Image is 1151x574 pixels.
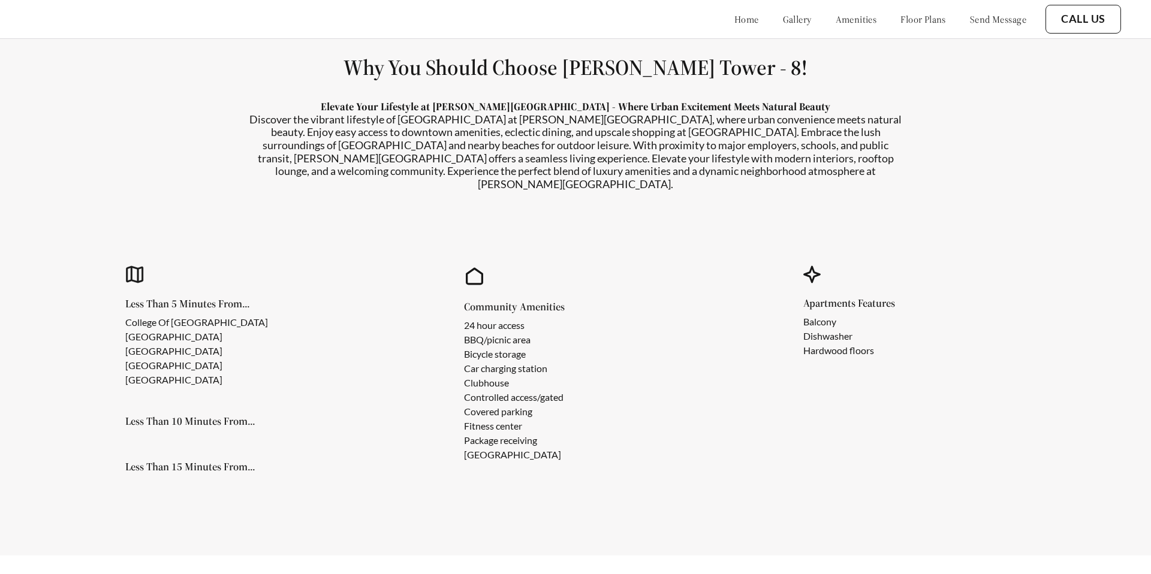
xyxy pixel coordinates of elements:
[246,100,905,113] p: Elevate Your Lifestyle at [PERSON_NAME][GEOGRAPHIC_DATA] - Where Urban Excitement Meets Natural B...
[464,347,564,361] li: Bicycle storage
[734,13,759,25] a: home
[783,13,812,25] a: gallery
[803,298,895,309] h5: Apartments Features
[246,113,905,191] p: Discover the vibrant lifestyle of [GEOGRAPHIC_DATA] at [PERSON_NAME][GEOGRAPHIC_DATA], where urba...
[803,343,876,358] li: Hardwood floors
[900,13,946,25] a: floor plans
[464,448,564,462] li: [GEOGRAPHIC_DATA]
[464,333,564,347] li: BBQ/picnic area
[29,54,1122,81] h1: Why You Should Choose [PERSON_NAME] Tower - 8!
[125,315,268,330] li: College Of [GEOGRAPHIC_DATA]
[803,315,876,329] li: Balcony
[803,329,876,343] li: Dishwasher
[464,376,564,390] li: Clubhouse
[836,13,877,25] a: amenities
[1061,13,1105,26] a: Call Us
[125,373,268,387] li: [GEOGRAPHIC_DATA]
[125,330,268,344] li: [GEOGRAPHIC_DATA]
[464,390,564,404] li: Controlled access/gated
[464,318,564,333] li: 24 hour access
[125,298,287,309] h5: Less Than 5 Minutes From...
[464,301,583,312] h5: Community Amenities
[464,433,564,448] li: Package receiving
[125,416,255,427] h5: Less Than 10 Minutes From...
[464,361,564,376] li: Car charging station
[125,358,268,373] li: [GEOGRAPHIC_DATA]
[125,344,268,358] li: [GEOGRAPHIC_DATA]
[125,461,255,472] h5: Less Than 15 Minutes From...
[464,404,564,419] li: Covered parking
[1045,5,1121,34] button: Call Us
[464,419,564,433] li: Fitness center
[970,13,1026,25] a: send message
